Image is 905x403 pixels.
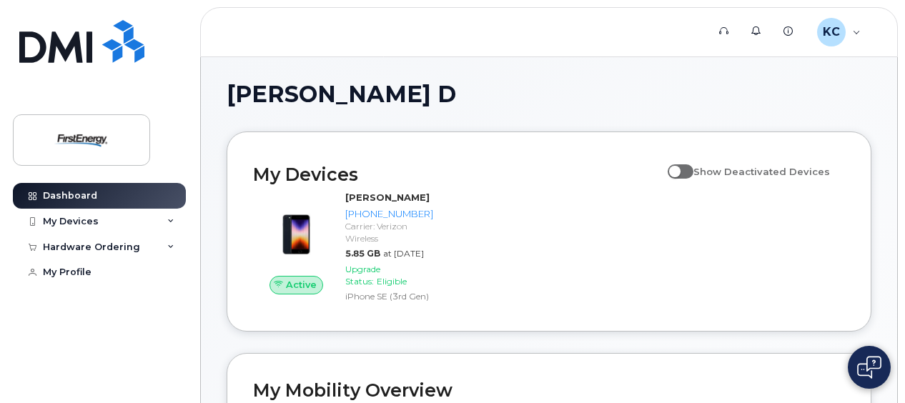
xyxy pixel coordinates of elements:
[253,379,845,401] h2: My Mobility Overview
[377,276,407,287] span: Eligible
[345,207,433,221] div: [PHONE_NUMBER]
[227,84,456,105] span: [PERSON_NAME] D
[668,158,679,169] input: Show Deactivated Devices
[693,166,830,177] span: Show Deactivated Devices
[345,220,433,244] div: Carrier: Verizon Wireless
[286,278,317,292] span: Active
[345,290,433,302] div: iPhone SE (3rd Gen)
[253,164,661,185] h2: My Devices
[345,248,380,259] span: 5.85 GB
[383,248,424,259] span: at [DATE]
[345,191,430,203] strong: [PERSON_NAME]
[253,191,439,305] a: Active[PERSON_NAME][PHONE_NUMBER]Carrier: Verizon Wireless5.85 GBat [DATE]Upgrade Status:Eligible...
[345,264,380,287] span: Upgrade Status:
[857,356,881,379] img: Open chat
[264,198,328,262] img: image20231002-3703462-1angbar.jpeg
